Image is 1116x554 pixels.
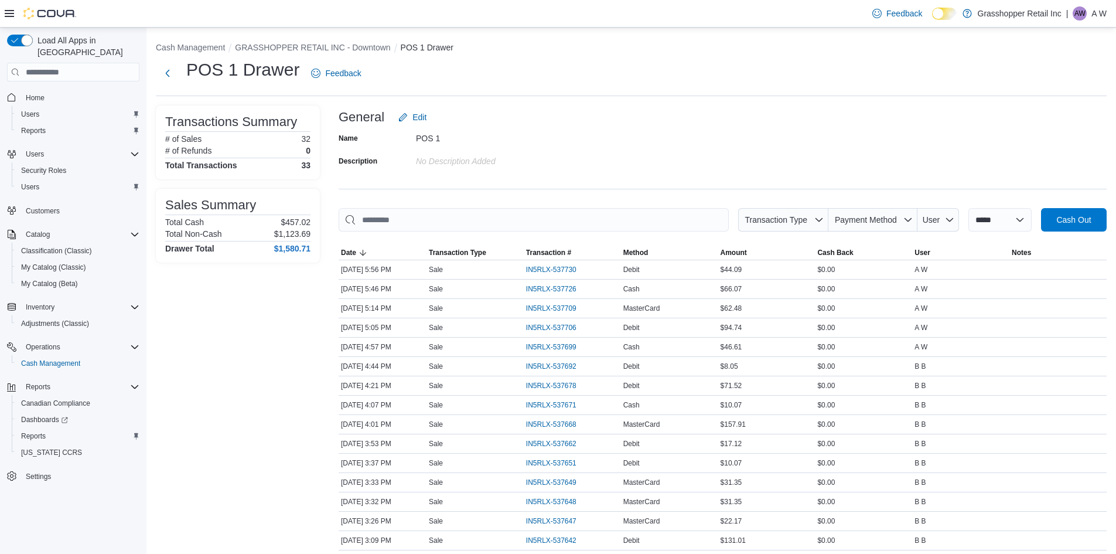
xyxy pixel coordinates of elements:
[815,495,912,509] div: $0.00
[932,8,957,20] input: Dark Mode
[815,456,912,470] div: $0.00
[623,439,640,448] span: Debit
[12,412,144,428] a: Dashboards
[21,470,56,484] a: Settings
[156,42,1107,56] nav: An example of EuiBreadcrumbs
[426,246,524,260] button: Transaction Type
[16,413,139,427] span: Dashboards
[721,248,747,257] span: Amount
[526,514,588,528] button: IN5RLX-537647
[429,458,443,468] p: Sale
[16,107,44,121] a: Users
[526,342,576,352] span: IN5RLX-537699
[721,304,742,313] span: $62.48
[429,439,443,448] p: Sale
[526,323,576,332] span: IN5RLX-537706
[914,478,926,487] span: B B
[16,429,50,443] a: Reports
[623,536,640,545] span: Debit
[914,323,927,332] span: A W
[16,356,85,371] a: Cash Management
[526,340,588,354] button: IN5RLX-537699
[16,446,139,460] span: Washington CCRS
[623,304,660,313] span: MasterCard
[12,428,144,444] button: Reports
[1056,214,1091,226] span: Cash Out
[914,304,927,313] span: A W
[16,317,139,331] span: Adjustments (Classic)
[339,263,426,277] div: [DATE] 5:56 PM
[914,381,926,390] span: B B
[623,458,640,468] span: Debit
[815,301,912,315] div: $0.00
[932,20,933,21] span: Dark Mode
[721,323,742,332] span: $94.74
[165,134,202,144] h6: # of Sales
[26,149,44,159] span: Users
[526,265,576,274] span: IN5RLX-537730
[281,217,310,227] p: $457.02
[2,379,144,395] button: Reports
[914,248,930,257] span: User
[21,90,139,104] span: Home
[26,230,50,239] span: Catalog
[16,244,97,258] a: Classification (Classic)
[721,478,742,487] span: $31.35
[21,319,89,328] span: Adjustments (Classic)
[412,111,426,123] span: Edit
[1091,6,1107,21] p: A W
[21,431,46,441] span: Reports
[165,161,237,170] h4: Total Transactions
[429,536,443,545] p: Sale
[12,243,144,259] button: Classification (Classic)
[26,93,45,103] span: Home
[815,340,912,354] div: $0.00
[16,396,139,410] span: Canadian Compliance
[738,208,828,232] button: Transaction Type
[526,398,588,412] button: IN5RLX-537671
[156,43,225,52] button: Cash Management
[21,380,55,394] button: Reports
[429,265,443,274] p: Sale
[16,164,139,178] span: Security Roles
[16,260,91,274] a: My Catalog (Classic)
[815,263,912,277] div: $0.00
[721,439,742,448] span: $17.12
[16,356,139,371] span: Cash Management
[429,342,443,352] p: Sale
[165,198,256,212] h3: Sales Summary
[721,342,742,352] span: $46.61
[16,124,50,138] a: Reports
[815,533,912,548] div: $0.00
[339,456,426,470] div: [DATE] 3:37 PM
[721,516,742,526] span: $22.17
[526,400,576,410] span: IN5RLX-537671
[623,248,649,257] span: Method
[886,8,922,19] span: Feedback
[16,124,139,138] span: Reports
[721,362,738,371] span: $8.05
[721,400,742,410] span: $10.07
[526,301,588,315] button: IN5RLX-537709
[526,381,576,390] span: IN5RLX-537678
[1012,248,1031,257] span: Notes
[815,398,912,412] div: $0.00
[156,62,179,85] button: Next
[21,300,59,314] button: Inventory
[21,380,139,394] span: Reports
[914,516,926,526] span: B B
[917,208,959,232] button: User
[339,437,426,451] div: [DATE] 3:53 PM
[429,400,443,410] p: Sale
[623,284,640,294] span: Cash
[339,321,426,335] div: [DATE] 5:05 PM
[165,115,297,129] h3: Transactions Summary
[274,244,310,253] h4: $1,580.71
[339,475,426,490] div: [DATE] 3:33 PM
[21,263,86,272] span: My Catalog (Classic)
[339,533,426,548] div: [DATE] 3:09 PM
[301,134,310,144] p: 32
[12,259,144,276] button: My Catalog (Classic)
[165,217,204,227] h6: Total Cash
[526,439,576,448] span: IN5RLX-537662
